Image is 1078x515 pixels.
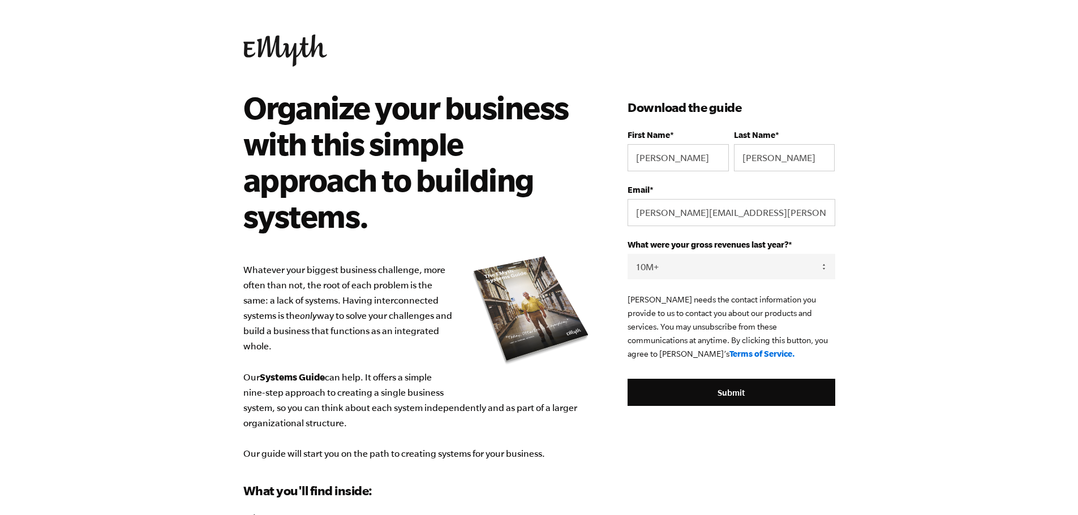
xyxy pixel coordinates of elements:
[628,185,650,194] span: Email
[469,252,594,368] img: e-myth systems guide organize your business
[628,98,835,116] h3: Download the guide
[628,130,670,140] span: First Name
[243,89,578,234] h2: Organize your business with this simple approach to building systems.
[1021,461,1078,515] iframe: Chat Widget
[300,310,317,321] i: only
[628,240,788,249] span: What were your gross revenues last year?
[628,293,835,361] p: [PERSON_NAME] needs the contact information you provide to us to contact you about our products a...
[243,34,327,67] img: EMyth
[734,130,775,140] span: Last Name
[243,482,594,500] h3: What you'll find inside:
[628,379,835,406] input: Submit
[260,371,325,382] b: Systems Guide
[729,349,795,358] a: Terms of Service.
[243,262,594,461] p: Whatever your biggest business challenge, more often than not, the root of each problem is the sa...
